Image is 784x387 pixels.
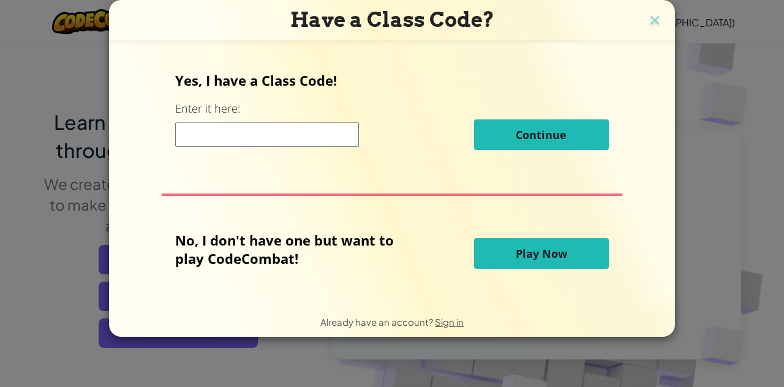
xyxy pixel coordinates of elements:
p: Yes, I have a Class Code! [175,71,608,89]
button: Play Now [474,238,609,269]
span: Already have an account? [320,316,435,328]
p: No, I don't have one but want to play CodeCombat! [175,231,412,268]
label: Enter it here: [175,101,240,116]
a: Sign in [435,316,464,328]
img: close icon [647,12,663,31]
span: Continue [516,127,567,142]
span: Play Now [516,246,567,261]
button: Continue [474,119,609,150]
span: Have a Class Code? [290,7,494,32]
